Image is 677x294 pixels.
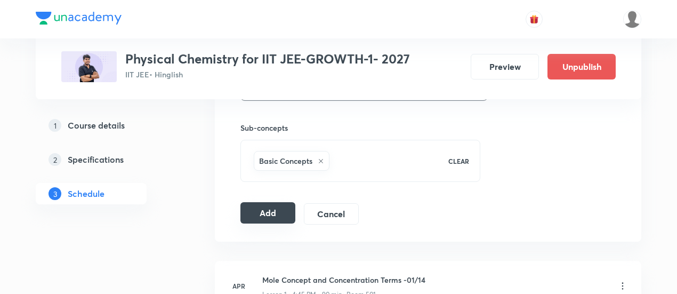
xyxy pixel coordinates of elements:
[49,153,61,166] p: 2
[125,69,410,80] p: IIT JEE • Hinglish
[36,12,122,25] img: Company Logo
[526,11,543,28] button: avatar
[240,122,480,133] h6: Sub-concepts
[36,149,181,170] a: 2Specifications
[49,119,61,132] p: 1
[61,51,117,82] img: 01571704-E1A0-4B26-867C-F523656C6A06_plus.png
[240,202,295,224] button: Add
[262,274,425,285] h6: Mole Concept and Concentration Terms -01/14
[49,187,61,200] p: 3
[259,155,312,166] h6: Basic Concepts
[125,51,410,67] h3: Physical Chemistry for IIT JEE-GROWTH-1- 2027
[547,54,616,80] button: Unpublish
[68,153,124,166] h5: Specifications
[68,119,125,132] h5: Course details
[448,156,469,166] p: CLEAR
[529,14,539,24] img: avatar
[228,281,249,291] h6: Apr
[623,10,641,28] img: Mustafa kamal
[68,187,104,200] h5: Schedule
[304,203,359,225] button: Cancel
[471,54,539,80] button: Preview
[36,115,181,136] a: 1Course details
[36,12,122,27] a: Company Logo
